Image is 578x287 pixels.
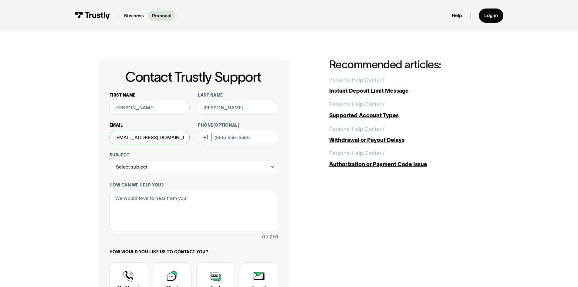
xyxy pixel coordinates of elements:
[110,131,190,145] input: alex@mail.com
[262,233,265,241] div: 0
[329,101,384,109] div: Personal Help Center /
[110,123,190,128] label: Email
[148,11,175,21] a: Personal
[110,183,278,188] label: How can we help you?
[110,161,278,174] div: Select subject
[329,87,480,95] div: Instant Deposit Limit Message
[110,101,190,114] input: Alex
[484,12,498,19] div: Log in
[329,149,480,169] a: Personal Help Center /Authorization or Payment Code Issue
[198,131,278,145] input: (555) 555-5555
[329,136,480,144] div: Withdrawal or Payout Delays
[108,70,278,84] h1: Contact Trustly Support
[124,12,144,19] p: Business
[116,163,147,171] div: Select subject
[329,76,480,95] a: Personal Help Center /Instant Deposit Limit Message
[110,249,278,255] label: How would you like us to contact you?
[198,101,278,114] input: Howard
[120,11,148,21] a: Business
[110,93,190,98] label: First name
[329,149,384,158] div: Personal Help Center /
[198,93,278,98] label: Last name
[198,123,278,128] label: Phone
[329,125,480,144] a: Personal Help Center /Withdrawal or Payout Delays
[152,12,171,19] p: Personal
[329,125,384,133] div: Personal Help Center /
[329,111,480,120] div: Supported Account Types
[329,59,480,70] h2: Recommended articles:
[479,9,503,23] a: Log in
[213,123,239,128] span: (Optional)
[267,233,278,241] div: / 250
[329,101,480,120] a: Personal Help Center /Supported Account Types
[75,12,110,19] img: Trustly Logo
[110,152,278,158] label: Subject
[329,76,384,84] div: Personal Help Center /
[452,12,462,19] a: Help
[329,160,480,169] div: Authorization or Payment Code Issue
